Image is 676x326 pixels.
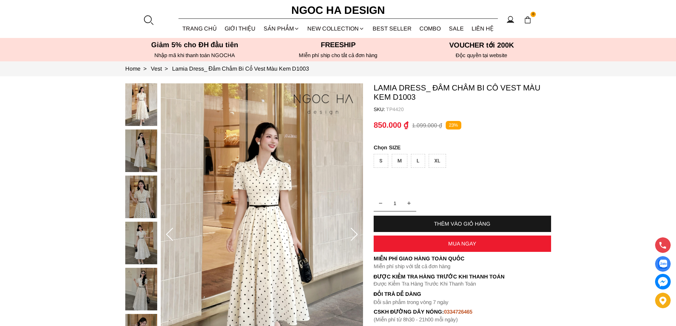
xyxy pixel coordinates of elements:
p: TP4420 [386,106,551,112]
img: Lamia Dress_ Đầm Chấm Bi Cổ Vest Màu Kem D1003_mini_4 [125,268,157,310]
a: GIỚI THIỆU [221,19,260,38]
a: TRANG CHỦ [178,19,221,38]
img: img-CART-ICON-ksit0nf1 [524,16,532,24]
font: 0334726465 [444,309,472,315]
a: BEST SELLER [369,19,416,38]
p: Lamia Dress_ Đầm Chấm Bi Cổ Vest Màu Kem D1003 [374,83,551,102]
h6: Độc quyền tại website [412,52,551,59]
font: Giảm 5% cho ĐH đầu tiên [151,41,238,49]
a: LIÊN HỆ [468,19,498,38]
a: Ngoc Ha Design [285,2,391,19]
h5: VOUCHER tới 200K [412,41,551,49]
font: Nhập mã khi thanh toán NGOCHA [154,52,235,58]
img: Lamia Dress_ Đầm Chấm Bi Cổ Vest Màu Kem D1003_mini_3 [125,222,157,264]
span: > [162,66,171,72]
p: SIZE [374,144,551,150]
font: Đổi sản phẩm trong vòng 7 ngày [374,299,449,305]
h6: Đổi trả dễ dàng [374,291,551,297]
a: SALE [445,19,468,38]
div: S [374,154,388,168]
h6: SKU: [374,106,386,112]
div: SẢN PHẨM [260,19,304,38]
a: Link to Home [125,66,151,72]
a: Display image [655,256,671,272]
font: (Miễn phí từ 8h30 - 21h00 mỗi ngày) [374,316,458,322]
p: Được Kiểm Tra Hàng Trước Khi Thanh Toán [374,273,551,280]
div: MUA NGAY [374,241,551,247]
p: 1.099.000 ₫ [412,122,442,129]
span: > [141,66,149,72]
a: Link to Lamia Dress_ Đầm Chấm Bi Cổ Vest Màu Kem D1003 [172,66,309,72]
font: cskh đường dây nóng: [374,309,444,315]
a: Link to Vest [151,66,172,72]
a: messenger [655,274,671,289]
img: Lamia Dress_ Đầm Chấm Bi Cổ Vest Màu Kem D1003_mini_2 [125,176,157,218]
input: Quantity input [374,196,416,210]
img: Lamia Dress_ Đầm Chấm Bi Cổ Vest Màu Kem D1003_mini_1 [125,129,157,172]
h6: MIễn phí ship cho tất cả đơn hàng [269,52,408,59]
span: 0 [531,12,536,17]
font: Miễn phí ship với tất cả đơn hàng [374,263,450,269]
div: M [392,154,407,168]
p: Được Kiểm Tra Hàng Trước Khi Thanh Toán [374,281,551,287]
img: Lamia Dress_ Đầm Chấm Bi Cổ Vest Màu Kem D1003_mini_0 [125,83,157,126]
p: 850.000 ₫ [374,121,408,130]
p: 23% [446,121,461,130]
div: THÊM VÀO GIỎ HÀNG [374,221,551,227]
font: Miễn phí giao hàng toàn quốc [374,255,465,261]
a: NEW COLLECTION [303,19,369,38]
div: L [411,154,425,168]
div: XL [429,154,446,168]
img: Display image [658,260,667,269]
a: Combo [416,19,445,38]
font: Freeship [321,41,356,49]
